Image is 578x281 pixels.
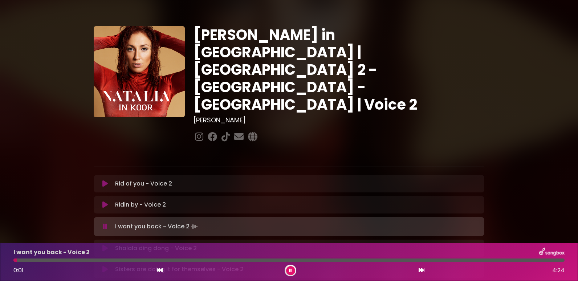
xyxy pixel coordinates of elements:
p: I want you back - Voice 2 [13,248,90,257]
h1: [PERSON_NAME] in [GEOGRAPHIC_DATA] | [GEOGRAPHIC_DATA] 2 - [GEOGRAPHIC_DATA] - [GEOGRAPHIC_DATA] ... [194,26,484,113]
img: songbox-logo-white.png [539,248,565,257]
p: I want you back - Voice 2 [115,221,200,232]
span: 0:01 [13,266,24,274]
h3: [PERSON_NAME] [194,116,484,124]
img: YTVS25JmS9CLUqXqkEhs [94,26,185,117]
img: waveform4.gif [190,221,200,232]
p: Ridin by - Voice 2 [115,200,166,209]
span: 4:24 [552,266,565,275]
p: Rid of you - Voice 2 [115,179,172,188]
